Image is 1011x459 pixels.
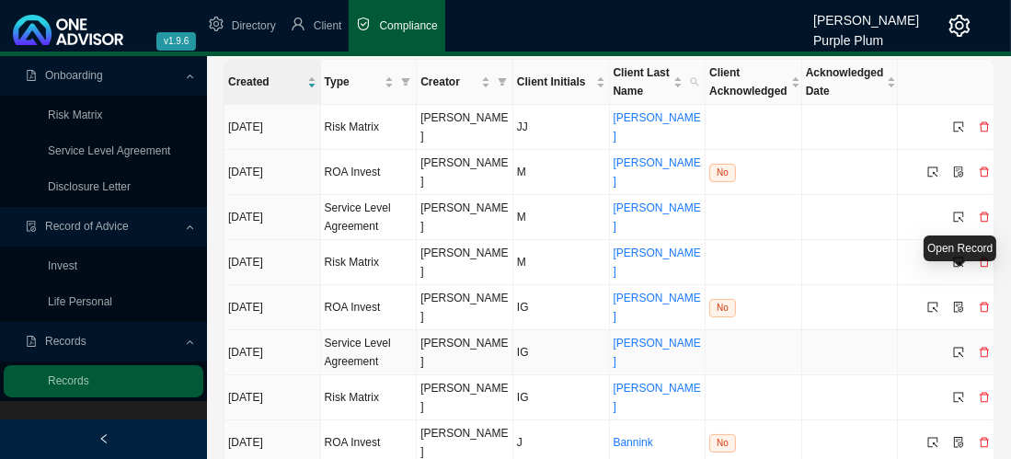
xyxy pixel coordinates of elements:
span: select [927,166,938,178]
a: Life Personal [48,295,112,308]
span: [PERSON_NAME] [420,382,508,413]
span: [PERSON_NAME] [420,427,508,458]
span: Created [228,73,304,91]
th: Creator [417,60,513,105]
span: Service Level Agreement [325,337,391,368]
td: [DATE] [224,195,321,240]
span: file-pdf [26,70,37,81]
span: delete [979,347,990,358]
span: [PERSON_NAME] [420,292,508,323]
span: delete [979,392,990,403]
span: file-pdf [26,336,37,347]
td: [DATE] [224,285,321,330]
td: [DATE] [224,240,321,285]
img: 2df55531c6924b55f21c4cf5d4484680-logo-light.svg [13,15,123,45]
a: Service Level Agreement [48,144,170,157]
span: Client Initials [517,73,592,91]
span: delete [979,121,990,132]
span: Creator [420,73,477,91]
a: [PERSON_NAME] [614,111,701,143]
td: [DATE] [224,150,321,195]
th: Client Last Name [610,60,707,105]
td: M [513,240,610,285]
span: filter [494,69,511,95]
a: [PERSON_NAME] [614,156,701,188]
td: JJ [513,105,610,150]
a: [PERSON_NAME] [614,382,701,413]
td: M [513,150,610,195]
span: Risk Matrix [325,256,379,269]
th: Client Acknowledged [706,60,802,105]
span: Risk Matrix [325,120,379,133]
span: delete [979,212,990,223]
span: filter [498,77,507,86]
span: Compliance [379,19,437,32]
span: file-protect [953,166,964,178]
span: file-protect [953,302,964,313]
span: search [686,60,703,104]
td: IG [513,375,610,420]
span: delete [979,437,990,448]
td: M [513,195,610,240]
span: Onboarding [45,69,103,82]
div: [PERSON_NAME] [813,5,919,25]
span: safety [356,17,371,31]
span: Directory [232,19,276,32]
span: ROA Invest [325,301,381,314]
td: IG [513,285,610,330]
th: Acknowledged Date [802,60,899,105]
span: Client [314,19,342,32]
td: [DATE] [224,330,321,375]
span: Service Level Agreement [325,201,391,233]
span: search [690,77,699,86]
span: filter [397,69,414,95]
span: Acknowledged Date [806,63,884,100]
span: No [709,299,736,317]
span: Risk Matrix [325,391,379,404]
span: Client Last Name [614,63,671,100]
span: file-protect [953,437,964,448]
span: Records [45,335,86,348]
th: Client Initials [513,60,610,105]
div: Purple Plum [813,25,919,45]
a: [PERSON_NAME] [614,337,701,368]
span: [PERSON_NAME] [420,247,508,278]
td: [DATE] [224,375,321,420]
span: left [98,433,109,444]
span: select [953,212,964,223]
span: ROA Invest [325,166,381,178]
span: file-done [26,221,37,232]
span: ROA Invest [325,436,381,449]
span: [PERSON_NAME] [420,156,508,188]
span: delete [979,166,990,178]
a: [PERSON_NAME] [614,292,701,323]
span: select [953,347,964,358]
a: Invest [48,259,77,272]
span: No [709,164,736,182]
span: v1.9.6 [156,32,196,51]
div: Open Record [924,235,996,261]
span: select [953,121,964,132]
span: [PERSON_NAME] [420,111,508,143]
a: Disclosure Letter [48,180,131,193]
span: setting [948,15,971,37]
span: user [291,17,305,31]
span: Type [325,73,382,91]
span: delete [979,257,990,268]
a: [PERSON_NAME] [614,247,701,278]
a: Risk Matrix [48,109,102,121]
span: select [927,302,938,313]
a: Bannink [614,436,653,449]
a: [PERSON_NAME] [614,201,701,233]
span: [PERSON_NAME] [420,337,508,368]
td: [DATE] [224,105,321,150]
span: filter [401,77,410,86]
span: [PERSON_NAME] [420,201,508,233]
span: No [709,434,736,453]
span: select [953,392,964,403]
a: Records [48,374,89,387]
span: Record of Advice [45,220,129,233]
span: delete [979,302,990,313]
span: setting [209,17,224,31]
th: Type [321,60,418,105]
